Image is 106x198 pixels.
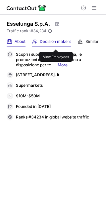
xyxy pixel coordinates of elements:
span: Traffic rank: # 34,234 [7,29,46,33]
h1: Esselunga S.p.A. [7,20,50,28]
div: [STREET_ADDRESS], it [16,72,99,78]
div: Supermarkets [16,83,99,89]
a: More [58,62,68,67]
span: About [15,39,26,44]
div: Founded in [DATE] [16,104,99,110]
span: Decision makers [40,39,71,44]
div: $10M-$50M [16,93,99,99]
span: Similar [85,39,99,44]
div: Ranks #34234 in global website traffic [16,115,99,120]
img: ContactOut v5.3.10 [7,4,46,12]
p: Scopri i supermercati Esselunga, le promozioni e i servizi ogni giorno a disposizione per te.... [16,52,99,68]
